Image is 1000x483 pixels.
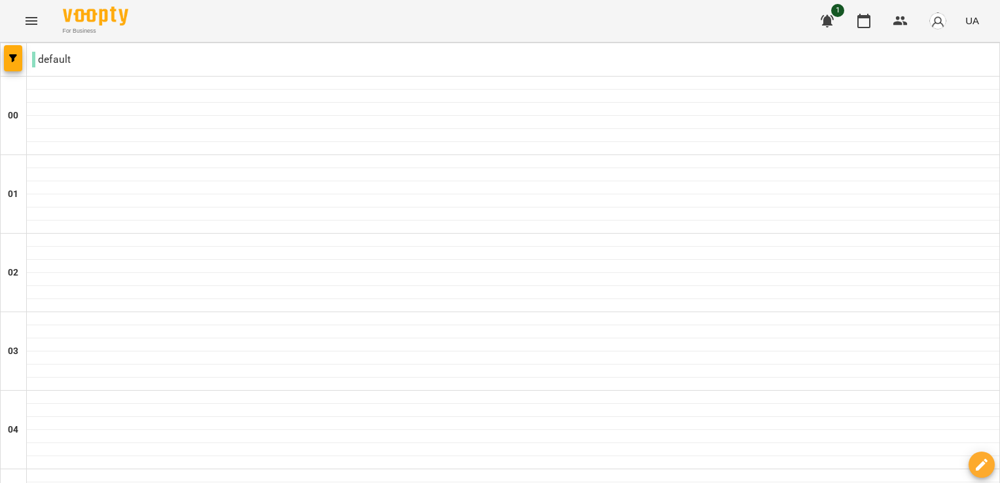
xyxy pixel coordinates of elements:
span: UA [965,14,979,27]
h6: 04 [8,423,18,437]
button: Menu [16,5,47,37]
button: UA [960,9,984,33]
span: 1 [831,4,844,17]
img: Voopty Logo [63,7,128,26]
img: avatar_s.png [929,12,947,30]
p: default [32,52,71,67]
h6: 02 [8,266,18,280]
span: For Business [63,27,128,35]
h6: 01 [8,187,18,202]
h6: 03 [8,344,18,359]
h6: 00 [8,109,18,123]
